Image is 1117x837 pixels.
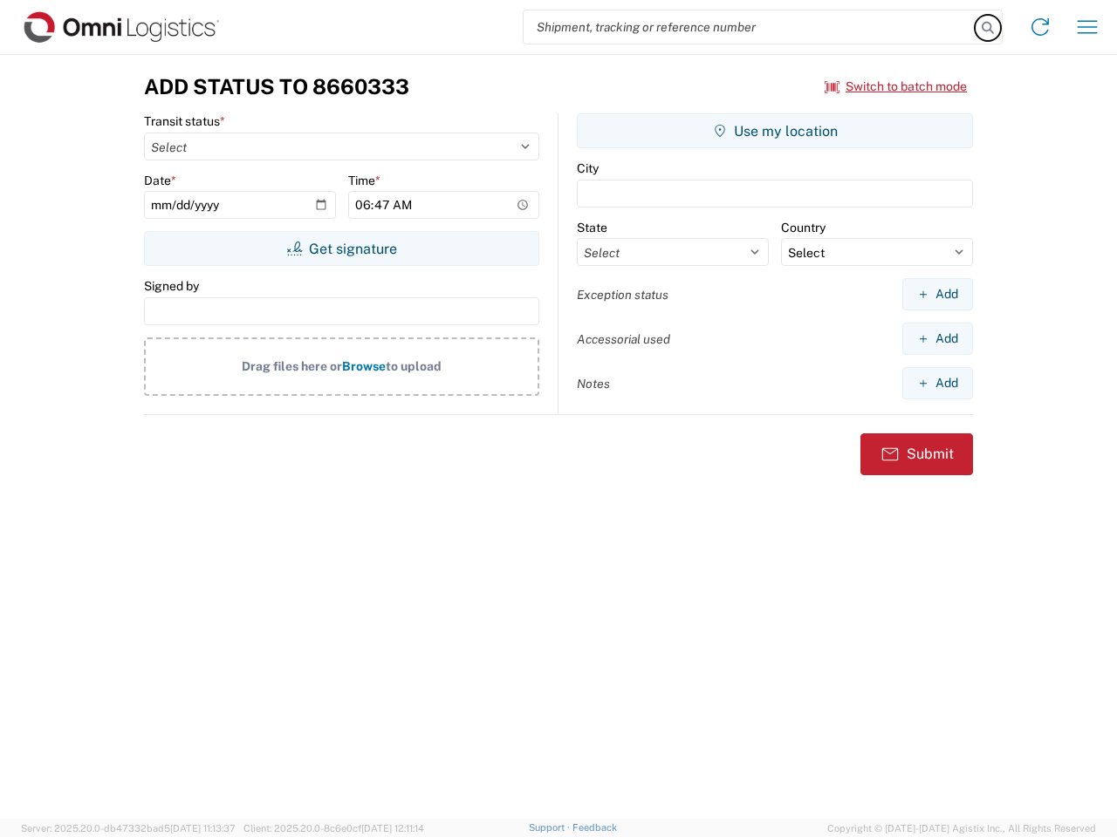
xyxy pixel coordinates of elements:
[781,220,826,235] label: Country
[827,820,1096,836] span: Copyright © [DATE]-[DATE] Agistix Inc., All Rights Reserved
[242,359,342,373] span: Drag files here or
[577,160,599,176] label: City
[144,173,176,188] label: Date
[386,359,442,373] span: to upload
[144,74,409,99] h3: Add Status to 8660333
[577,331,670,347] label: Accessorial used
[902,323,973,355] button: Add
[361,823,424,834] span: [DATE] 12:11:14
[572,822,617,833] a: Feedback
[577,287,668,303] label: Exception status
[348,173,380,188] label: Time
[243,823,424,834] span: Client: 2025.20.0-8c6e0cf
[144,113,225,129] label: Transit status
[902,278,973,310] button: Add
[902,367,973,399] button: Add
[860,433,973,475] button: Submit
[825,72,967,101] button: Switch to batch mode
[170,823,236,834] span: [DATE] 11:13:37
[577,113,973,148] button: Use my location
[144,231,539,266] button: Get signature
[21,823,236,834] span: Server: 2025.20.0-db47332bad5
[577,376,610,391] label: Notes
[529,822,572,833] a: Support
[342,359,386,373] span: Browse
[524,10,976,44] input: Shipment, tracking or reference number
[144,278,199,294] label: Signed by
[577,220,607,235] label: State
